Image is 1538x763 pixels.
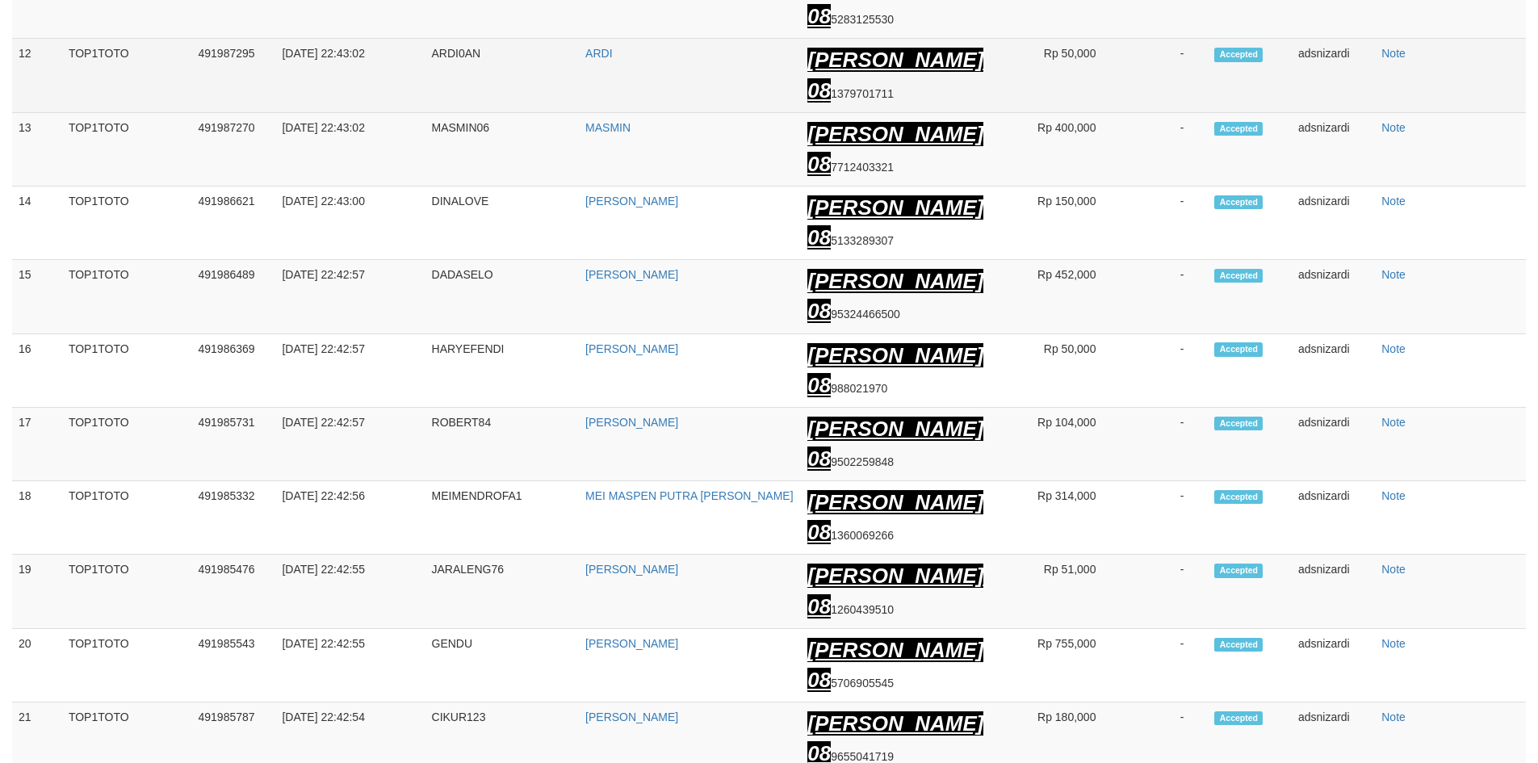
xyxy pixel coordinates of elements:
[585,195,678,208] a: [PERSON_NAME]
[425,186,580,259] td: DINALOVE
[62,628,192,702] td: TOP1TOTO
[990,481,1120,555] td: Rp 314,000
[585,342,678,355] a: [PERSON_NAME]
[807,603,894,616] span: Copy 081260439510 to clipboard
[1292,407,1375,480] td: adsnizardi
[807,78,831,103] ah_el_jm_1758778803688: 08
[12,260,62,333] td: 15
[1120,112,1208,186] td: -
[62,333,192,407] td: TOP1TOTO
[192,260,276,333] td: 491986489
[990,555,1120,628] td: Rp 51,000
[1381,342,1406,355] a: Note
[12,112,62,186] td: 13
[1381,489,1406,502] a: Note
[425,333,580,407] td: HARYEFENDI
[275,628,425,702] td: [DATE] 22:42:55
[585,711,678,723] a: [PERSON_NAME]
[425,112,580,186] td: MASMIN06
[807,343,983,367] ah_el_jm_1758778803688: [PERSON_NAME]
[275,481,425,555] td: [DATE] 22:42:56
[807,234,894,247] span: Copy 085133289307 to clipboard
[585,121,631,134] a: MASMIN
[425,628,580,702] td: GENDU
[1381,268,1406,281] a: Note
[425,39,580,112] td: ARDI0AN
[1120,186,1208,259] td: -
[807,122,983,146] ah_el_jm_1758778803688: [PERSON_NAME]
[1214,269,1263,283] span: Accepted
[12,481,62,555] td: 18
[585,416,678,429] a: [PERSON_NAME]
[62,112,192,186] td: TOP1TOTO
[585,47,612,60] a: ARDI
[807,225,831,249] ah_el_jm_1758778803688: 08
[1381,637,1406,650] a: Note
[807,308,900,321] span: Copy 0895324466500 to clipboard
[807,564,983,588] ah_el_jm_1758778803688: [PERSON_NAME]
[990,186,1120,259] td: Rp 150,000
[192,481,276,555] td: 491985332
[12,628,62,702] td: 20
[192,628,276,702] td: 491985543
[807,446,831,471] ah_el_jm_1758778803688: 08
[275,186,425,259] td: [DATE] 22:43:00
[192,555,276,628] td: 491985476
[990,628,1120,702] td: Rp 755,000
[1214,711,1263,725] span: Accepted
[275,112,425,186] td: [DATE] 22:43:02
[425,555,580,628] td: JARALENG76
[807,711,983,736] ah_el_jm_1758778803688: [PERSON_NAME]
[192,39,276,112] td: 491987295
[1381,47,1406,60] a: Note
[807,373,831,397] ah_el_jm_1758778803688: 08
[990,39,1120,112] td: Rp 50,000
[275,260,425,333] td: [DATE] 22:42:57
[807,638,983,662] ah_el_jm_1758778803688: [PERSON_NAME]
[12,39,62,112] td: 12
[807,13,894,26] span: Copy 085283125530 to clipboard
[807,161,894,174] span: Copy 087712403321 to clipboard
[807,382,887,395] span: Copy 08988021970 to clipboard
[807,520,831,544] ah_el_jm_1758778803688: 08
[1292,39,1375,112] td: adsnizardi
[807,48,983,72] ah_el_jm_1758778803688: [PERSON_NAME]
[1214,490,1263,504] span: Accepted
[62,407,192,480] td: TOP1TOTO
[585,489,794,502] a: MEI MASPEN PUTRA [PERSON_NAME]
[1214,417,1263,430] span: Accepted
[807,195,983,220] ah_el_jm_1758778803688: [PERSON_NAME]
[990,260,1120,333] td: Rp 452,000
[425,407,580,480] td: ROBERT84
[990,333,1120,407] td: Rp 50,000
[1292,186,1375,259] td: adsnizardi
[807,594,831,618] ah_el_jm_1758778803688: 08
[1292,112,1375,186] td: adsnizardi
[807,668,831,692] ah_el_jm_1758778803688: 08
[1292,481,1375,555] td: adsnizardi
[62,186,192,259] td: TOP1TOTO
[990,407,1120,480] td: Rp 104,000
[275,555,425,628] td: [DATE] 22:42:55
[1214,48,1263,61] span: Accepted
[1214,564,1263,577] span: Accepted
[275,333,425,407] td: [DATE] 22:42:57
[1120,481,1208,555] td: -
[1120,407,1208,480] td: -
[1381,711,1406,723] a: Note
[192,333,276,407] td: 491986369
[1214,638,1263,652] span: Accepted
[192,112,276,186] td: 491987270
[12,333,62,407] td: 16
[192,186,276,259] td: 491986621
[12,407,62,480] td: 17
[425,481,580,555] td: MEIMENDROFA1
[1120,555,1208,628] td: -
[585,637,678,650] a: [PERSON_NAME]
[1381,121,1406,134] a: Note
[807,750,894,763] span: Copy 089655041719 to clipboard
[1120,260,1208,333] td: -
[1292,260,1375,333] td: adsnizardi
[807,299,831,323] ah_el_jm_1758778803688: 08
[1292,333,1375,407] td: adsnizardi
